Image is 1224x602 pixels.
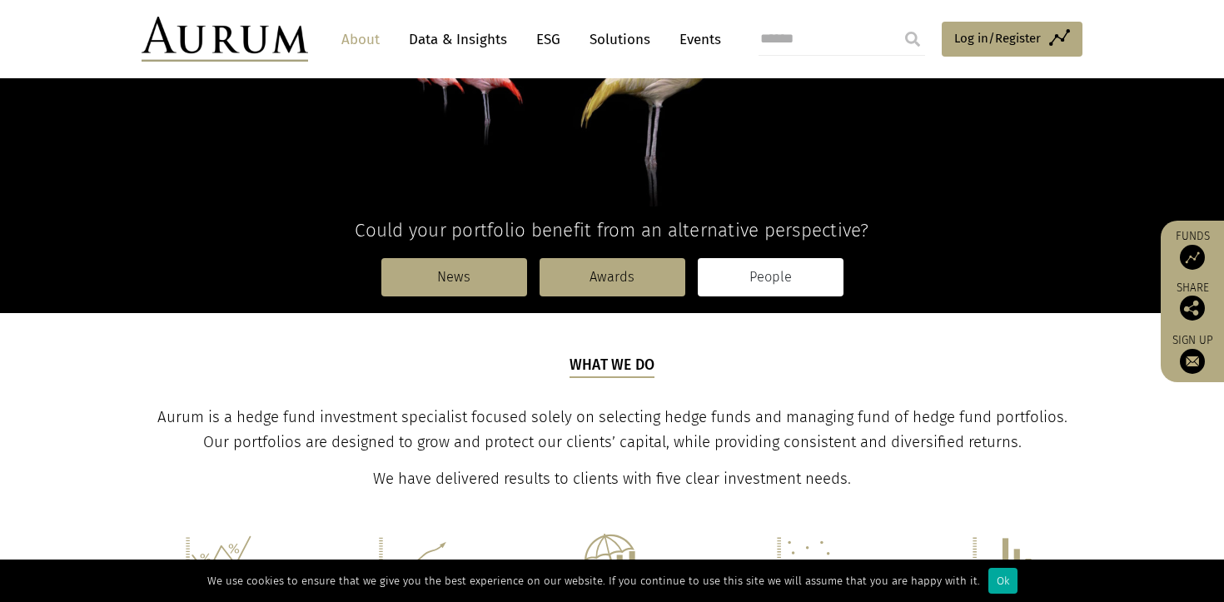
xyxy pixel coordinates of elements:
[671,24,721,55] a: Events
[988,568,1018,594] div: Ok
[381,258,527,296] a: News
[698,258,843,296] a: People
[1169,333,1216,374] a: Sign up
[954,28,1041,48] span: Log in/Register
[896,22,929,56] input: Submit
[333,24,388,55] a: About
[1169,282,1216,321] div: Share
[1180,296,1205,321] img: Share this post
[142,219,1082,241] h4: Could your portfolio benefit from an alternative perspective?
[570,355,655,378] h5: What we do
[528,24,569,55] a: ESG
[1169,229,1216,270] a: Funds
[373,470,851,488] span: We have delivered results to clients with five clear investment needs.
[581,24,659,55] a: Solutions
[942,22,1082,57] a: Log in/Register
[142,17,308,62] img: Aurum
[401,24,515,55] a: Data & Insights
[1180,349,1205,374] img: Sign up to our newsletter
[1180,245,1205,270] img: Access Funds
[540,258,685,296] a: Awards
[157,408,1067,451] span: Aurum is a hedge fund investment specialist focused solely on selecting hedge funds and managing ...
